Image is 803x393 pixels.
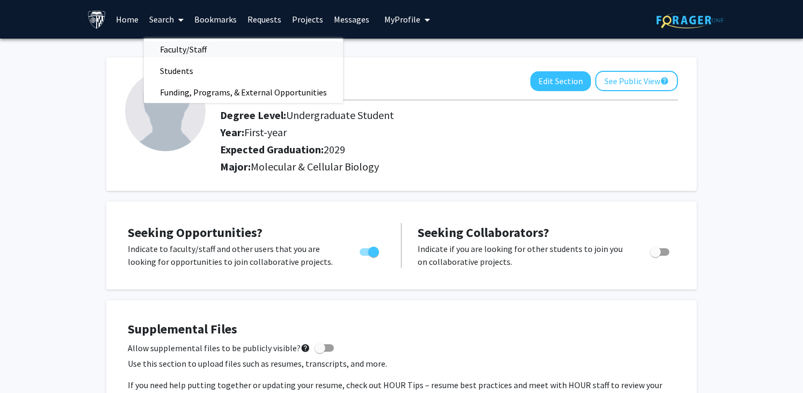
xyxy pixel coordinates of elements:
h2: Major: [220,160,678,173]
a: Funding, Programs, & External Opportunities [144,84,343,100]
a: Home [111,1,144,38]
span: Allow supplemental files to be publicly visible? [128,342,310,354]
span: Molecular & Cellular Biology [251,160,379,173]
h2: Expected Graduation: [220,143,618,156]
p: Use this section to upload files such as resumes, transcripts, and more. [128,357,675,370]
a: Bookmarks [189,1,242,38]
mat-icon: help [660,75,669,87]
p: Indicate if you are looking for other students to join you on collaborative projects. [418,242,630,268]
button: Edit Section [530,71,591,91]
span: Seeking Opportunities? [128,224,262,241]
img: Johns Hopkins University Logo [87,10,106,29]
span: Faculty/Staff [144,39,223,60]
span: Undergraduate Student [286,108,394,122]
span: 2029 [324,143,345,156]
a: Search [144,1,189,38]
a: Messages [328,1,375,38]
div: Toggle [355,242,385,258]
a: Requests [242,1,287,38]
div: Toggle [646,242,675,258]
h2: Degree Level: [220,109,618,122]
h2: Year: [220,126,618,139]
a: Projects [287,1,328,38]
p: Indicate to faculty/staff and other users that you are looking for opportunities to join collabor... [128,242,339,268]
h4: Supplemental Files [128,322,675,337]
img: Profile Picture [125,71,206,151]
span: Funding, Programs, & External Opportunities [144,81,343,103]
button: See Public View [595,71,678,91]
mat-icon: help [301,342,310,354]
span: Seeking Collaborators? [418,224,549,241]
span: Students [144,60,209,81]
a: Faculty/Staff [144,41,343,57]
a: Students [144,63,343,79]
span: First-year [244,125,287,139]
iframe: Chat [8,345,46,385]
span: My Profile [384,14,420,25]
img: ForagerOne Logo [656,12,724,28]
